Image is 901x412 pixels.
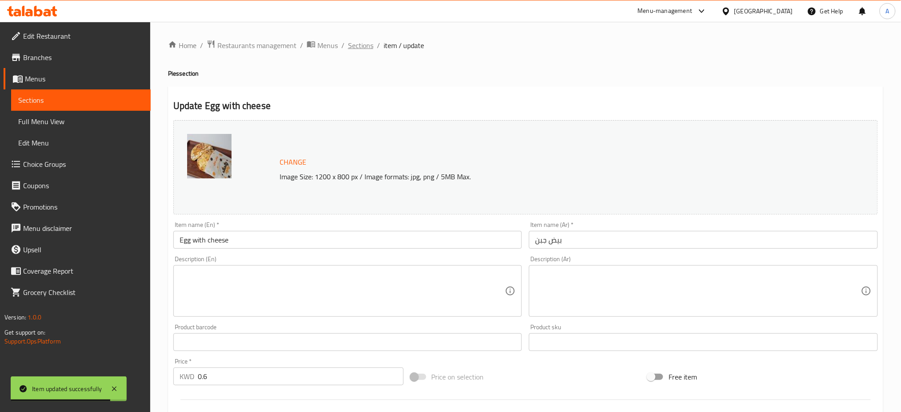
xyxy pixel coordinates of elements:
img: RK_Egg_and_Cheese638923152382554051.jpg [187,134,232,178]
span: 1.0.0 [28,311,41,323]
span: A [886,6,889,16]
a: Promotions [4,196,151,218]
a: Home [168,40,196,51]
span: Full Menu View [18,116,144,127]
input: Enter name En [173,231,522,249]
a: Edit Menu [11,132,151,153]
div: Item updated successfully [32,384,102,394]
a: Restaurants management [207,40,296,51]
li: / [377,40,380,51]
input: Enter name Ar [529,231,878,249]
a: Sections [11,89,151,111]
a: Sections [348,40,373,51]
span: item / update [384,40,424,51]
span: Price on selection [432,372,484,382]
span: Coverage Report [23,266,144,276]
span: Version: [4,311,26,323]
span: Menus [317,40,338,51]
span: Coupons [23,180,144,191]
span: Grocery Checklist [23,287,144,298]
span: Menus [25,73,144,84]
a: Support.OpsPlatform [4,335,61,347]
p: KWD [180,371,194,382]
span: Restaurants management [217,40,296,51]
span: Edit Menu [18,137,144,148]
span: Upsell [23,244,144,255]
span: Change [280,156,306,169]
h4: Pies section [168,69,883,78]
a: Coupons [4,175,151,196]
span: Get support on: [4,327,45,338]
span: Choice Groups [23,159,144,170]
li: / [341,40,344,51]
span: Branches [23,52,144,63]
p: Image Size: 1200 x 800 px / Image formats: jpg, png / 5MB Max. [276,171,784,182]
a: Menus [4,68,151,89]
span: Menu disclaimer [23,223,144,234]
span: Sections [18,95,144,105]
input: Please enter price [198,368,404,385]
button: Change [276,153,310,171]
a: Full Menu View [11,111,151,132]
a: Menus [307,40,338,51]
a: Upsell [4,239,151,260]
a: Branches [4,47,151,68]
div: Menu-management [638,6,693,16]
a: Choice Groups [4,153,151,175]
nav: breadcrumb [168,40,883,51]
span: Edit Restaurant [23,31,144,41]
a: Edit Restaurant [4,25,151,47]
a: Grocery Checklist [4,282,151,303]
h2: Update Egg with cheese [173,99,878,113]
li: / [200,40,203,51]
li: / [300,40,303,51]
a: Coverage Report [4,260,151,282]
span: Free item [669,372,697,382]
input: Please enter product sku [529,333,878,351]
span: Promotions [23,202,144,212]
input: Please enter product barcode [173,333,522,351]
div: [GEOGRAPHIC_DATA] [734,6,793,16]
a: Menu disclaimer [4,218,151,239]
